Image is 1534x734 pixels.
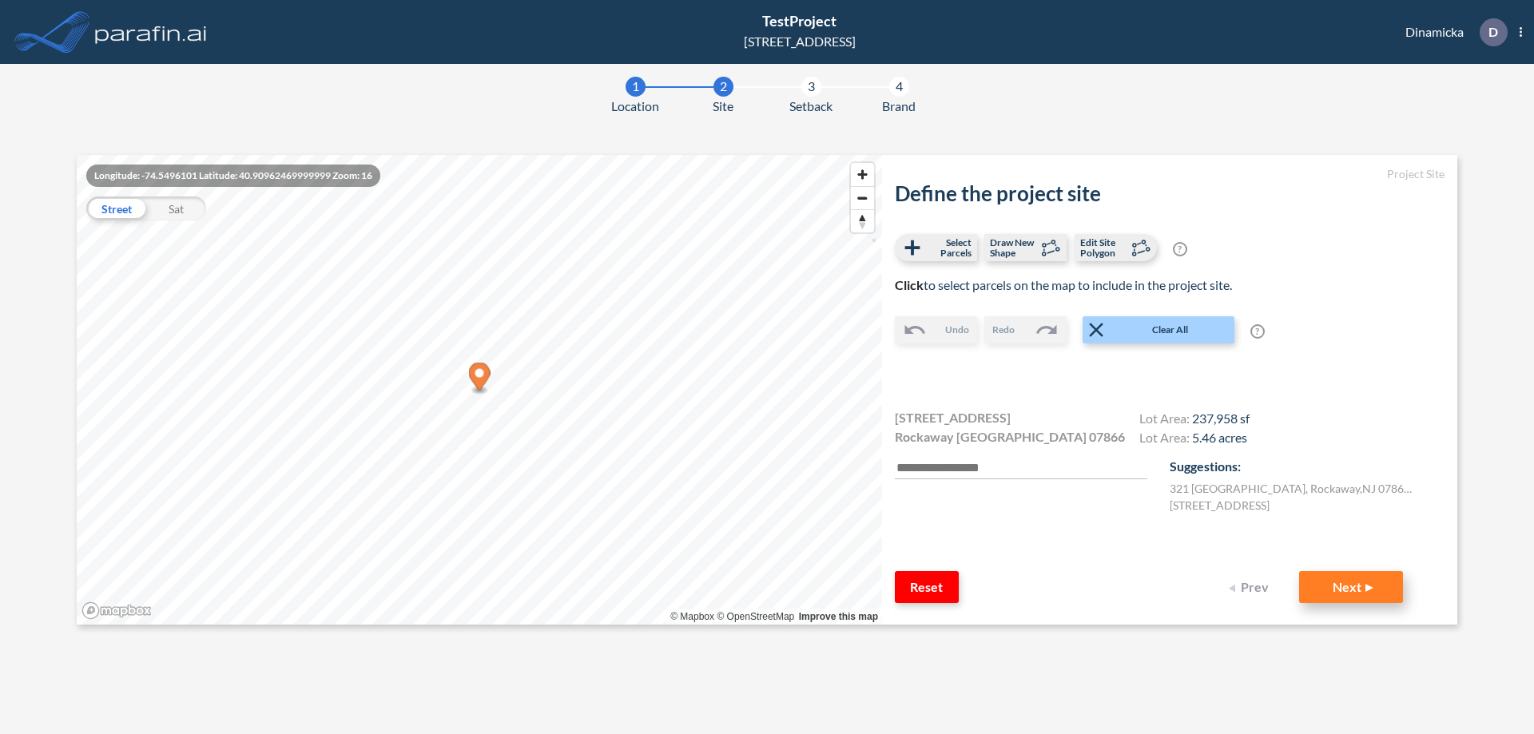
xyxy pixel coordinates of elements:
a: Mapbox homepage [81,601,152,620]
span: Clear All [1108,323,1233,337]
button: Zoom in [851,163,874,186]
span: TestProject [762,12,837,30]
a: OpenStreetMap [717,611,794,622]
span: Reset bearing to north [851,210,874,232]
span: Setback [789,97,833,116]
canvas: Map [77,155,882,625]
div: Sat [146,196,206,220]
span: to select parcels on the map to include in the project site. [895,277,1232,292]
span: 5.46 acres [1192,430,1247,445]
span: Location [611,97,659,116]
img: logo [92,16,210,48]
span: ? [1173,242,1187,256]
div: [STREET_ADDRESS] [744,32,856,51]
button: Redo [984,316,1067,343]
b: Click [895,277,924,292]
a: Mapbox [670,611,714,622]
span: 237,958 sf [1192,411,1250,426]
div: 3 [801,77,821,97]
h2: Define the project site [895,181,1445,206]
button: Clear All [1083,316,1234,343]
div: Longitude: -74.5496101 Latitude: 40.90962469999999 Zoom: 16 [86,165,380,187]
div: Street [86,196,146,220]
p: Suggestions: [1170,457,1445,476]
span: Redo [992,323,1015,337]
span: Zoom out [851,187,874,209]
label: 321 [GEOGRAPHIC_DATA] , Rockaway , NJ 07866 , US [1170,480,1417,497]
a: Improve this map [799,611,878,622]
span: Draw New Shape [990,237,1037,258]
span: [STREET_ADDRESS] [895,408,1011,427]
h4: Lot Area: [1139,411,1250,430]
div: 1 [626,77,646,97]
label: [STREET_ADDRESS] [1170,497,1270,514]
button: Zoom out [851,186,874,209]
span: Site [713,97,733,116]
h4: Lot Area: [1139,430,1250,449]
div: Map marker [469,363,491,395]
span: Rockaway [GEOGRAPHIC_DATA] 07866 [895,427,1125,446]
button: Reset bearing to north [851,209,874,232]
span: Undo [945,323,969,337]
button: Reset [895,571,959,603]
div: Dinamicka [1381,18,1522,46]
span: Edit Site Polygon [1080,237,1127,258]
button: Undo [895,316,977,343]
span: Select Parcels [924,237,972,258]
button: Next [1299,571,1403,603]
div: 2 [713,77,733,97]
div: 4 [889,77,909,97]
h5: Project Site [895,168,1445,181]
span: Brand [882,97,916,116]
p: D [1488,25,1498,39]
button: Prev [1219,571,1283,603]
span: ? [1250,324,1265,339]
